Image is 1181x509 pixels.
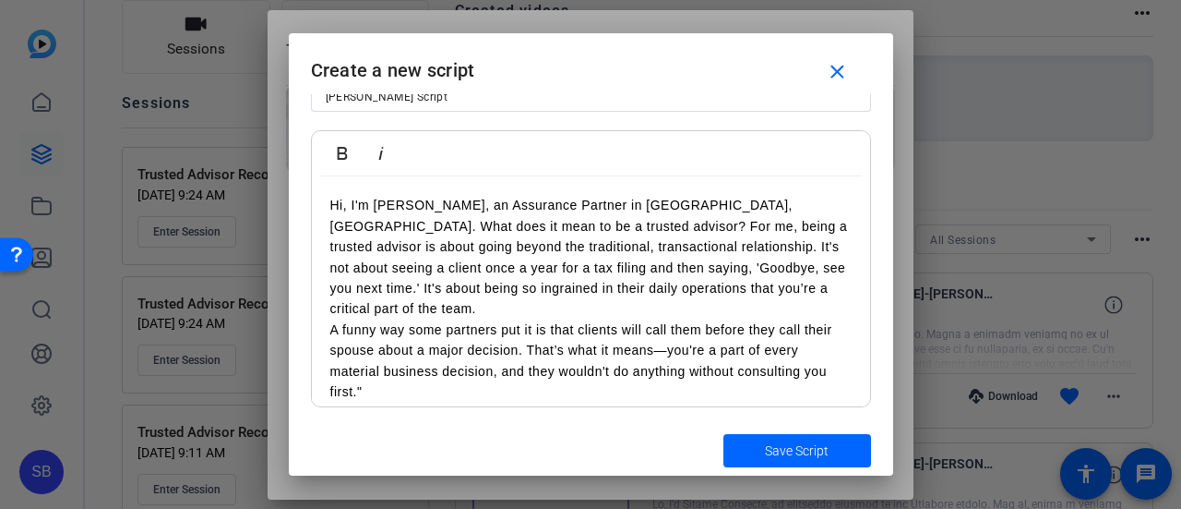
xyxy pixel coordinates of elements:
[723,434,871,467] button: Save Script
[765,442,829,461] span: Save Script
[364,135,399,172] button: Italic (Ctrl+I)
[330,195,852,319] p: Hi, I'm [PERSON_NAME], an Assurance Partner in [GEOGRAPHIC_DATA], [GEOGRAPHIC_DATA]. What does it...
[826,61,849,84] mat-icon: close
[326,86,856,108] input: Enter Script Name
[330,320,852,403] p: A funny way some partners put it is that clients will call them before they call their spouse abo...
[325,135,360,172] button: Bold (Ctrl+B)
[289,33,893,93] h1: Create a new script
